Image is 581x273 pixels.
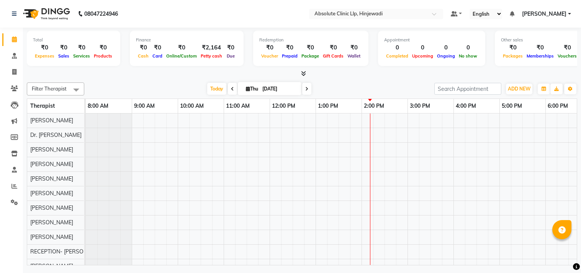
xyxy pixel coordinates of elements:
[20,3,72,25] img: logo
[30,161,73,168] span: [PERSON_NAME]
[33,37,114,43] div: Total
[280,43,300,52] div: ₹0
[280,53,300,59] span: Prepaid
[508,86,530,92] span: ADD NEW
[199,53,224,59] span: Petty cash
[30,263,73,270] span: [PERSON_NAME]
[556,53,579,59] span: Vouchers
[556,43,579,52] div: ₹0
[506,84,532,94] button: ADD NEW
[410,53,435,59] span: Upcoming
[457,53,479,59] span: No show
[457,43,479,52] div: 0
[151,43,164,52] div: ₹0
[84,3,118,25] b: 08047224946
[199,43,224,52] div: ₹2,164
[501,43,525,52] div: ₹0
[30,204,73,211] span: [PERSON_NAME]
[32,86,67,92] span: Filter Therapist
[500,100,524,112] a: 5:00 PM
[434,83,501,95] input: Search Appointment
[410,43,435,52] div: 0
[525,43,556,52] div: ₹0
[525,53,556,59] span: Memberships
[384,37,479,43] div: Appointment
[224,43,237,52] div: ₹0
[71,43,92,52] div: ₹0
[207,83,226,95] span: Today
[30,132,82,138] span: Dr. [PERSON_NAME]
[384,43,410,52] div: 0
[30,219,73,226] span: [PERSON_NAME]
[136,53,151,59] span: Cash
[435,53,457,59] span: Ongoing
[225,53,237,59] span: Due
[136,43,151,52] div: ₹0
[178,100,206,112] a: 10:00 AM
[270,100,297,112] a: 12:00 PM
[92,43,114,52] div: ₹0
[321,53,345,59] span: Gift Cards
[259,37,362,43] div: Redemption
[300,53,321,59] span: Package
[56,43,71,52] div: ₹0
[86,100,110,112] a: 8:00 AM
[30,146,73,153] span: [PERSON_NAME]
[33,53,56,59] span: Expenses
[501,53,525,59] span: Packages
[30,248,107,255] span: RECEPTION- [PERSON_NAME]
[345,53,362,59] span: Wallet
[136,37,237,43] div: Finance
[408,100,432,112] a: 3:00 PM
[244,86,260,92] span: Thu
[224,100,252,112] a: 11:00 AM
[33,43,56,52] div: ₹0
[56,53,71,59] span: Sales
[30,117,73,124] span: [PERSON_NAME]
[71,53,92,59] span: Services
[321,43,345,52] div: ₹0
[30,175,73,182] span: [PERSON_NAME]
[260,83,298,95] input: 2025-09-04
[132,100,157,112] a: 9:00 AM
[435,43,457,52] div: 0
[549,242,573,265] iframe: chat widget
[300,43,321,52] div: ₹0
[92,53,114,59] span: Products
[30,102,55,109] span: Therapist
[522,10,566,18] span: [PERSON_NAME]
[30,190,73,197] span: [PERSON_NAME]
[30,234,73,240] span: [PERSON_NAME]
[384,53,410,59] span: Completed
[316,100,340,112] a: 1:00 PM
[164,43,199,52] div: ₹0
[546,100,570,112] a: 6:00 PM
[454,100,478,112] a: 4:00 PM
[259,43,280,52] div: ₹0
[164,53,199,59] span: Online/Custom
[259,53,280,59] span: Voucher
[362,100,386,112] a: 2:00 PM
[345,43,362,52] div: ₹0
[151,53,164,59] span: Card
